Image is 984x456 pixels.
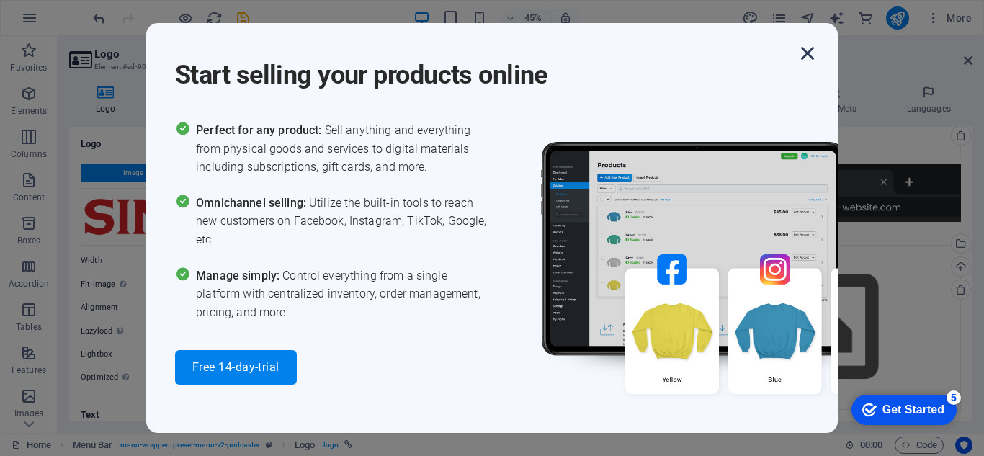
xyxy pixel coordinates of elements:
[196,196,309,210] span: Omnichannel selling:
[196,121,492,176] span: Sell anything and everything from physical goods and services to digital materials including subs...
[107,3,121,17] div: 5
[175,350,297,385] button: Free 14-day-trial
[12,7,117,37] div: Get Started 5 items remaining, 0% complete
[196,267,492,322] span: Control everything from a single platform with centralized inventory, order management, pricing, ...
[196,269,282,282] span: Manage simply:
[43,16,104,29] div: Get Started
[517,121,949,436] img: promo_image.png
[192,362,279,373] span: Free 14-day-trial
[175,40,795,92] h1: Start selling your products online
[196,123,324,137] span: Perfect for any product:
[196,194,492,249] span: Utilize the built-in tools to reach new customers on Facebook, Instagram, TikTok, Google, etc.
